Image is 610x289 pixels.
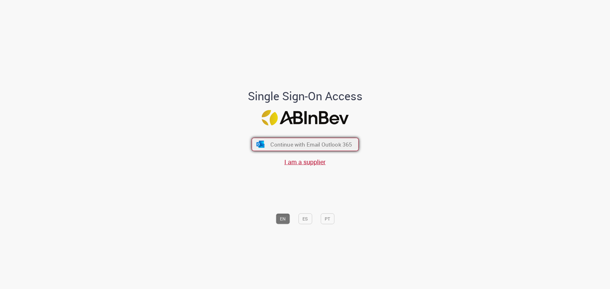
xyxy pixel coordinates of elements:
[321,213,334,224] button: PT
[284,158,326,166] a: I am a supplier
[298,213,312,224] button: ES
[252,138,359,151] button: ícone Azure/Microsoft 360 Continue with Email Outlook 365
[276,213,290,224] button: EN
[256,141,265,148] img: ícone Azure/Microsoft 360
[217,90,393,102] h1: Single Sign-On Access
[270,141,352,148] span: Continue with Email Outlook 365
[261,110,349,125] img: Logo ABInBev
